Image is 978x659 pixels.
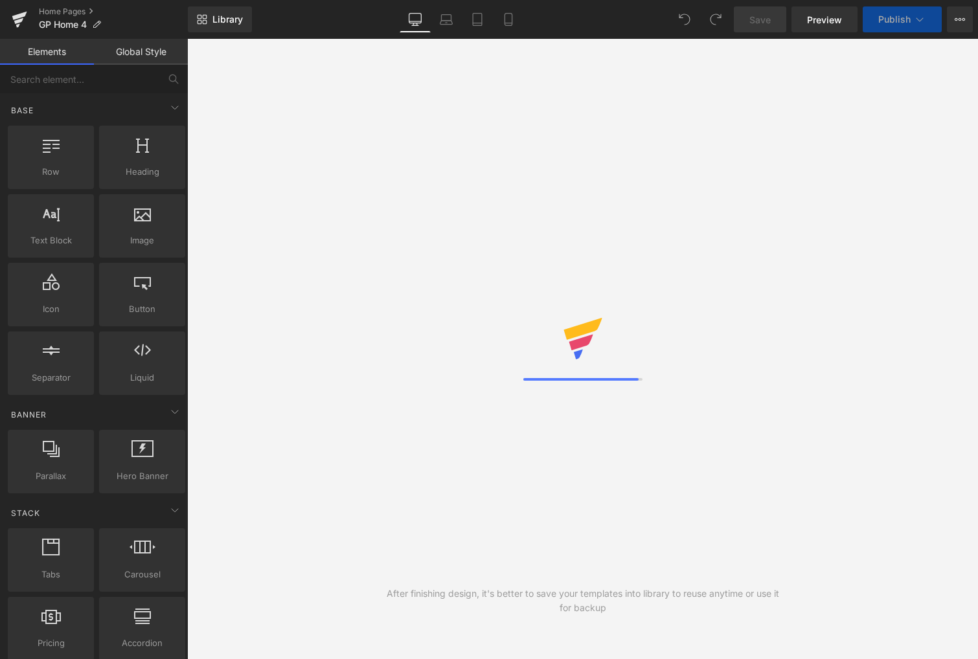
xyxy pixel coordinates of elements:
span: Hero Banner [103,469,181,483]
span: Save [749,13,771,27]
span: Preview [807,13,842,27]
div: After finishing design, it's better to save your templates into library to reuse anytime or use i... [385,586,780,615]
span: Tabs [12,568,90,581]
a: Mobile [493,6,524,32]
button: Publish [863,6,942,32]
button: Undo [672,6,698,32]
a: Global Style [94,39,188,65]
span: Pricing [12,636,90,650]
span: Text Block [12,234,90,247]
a: Laptop [431,6,462,32]
span: Heading [103,165,181,179]
span: Library [212,14,243,25]
a: Desktop [400,6,431,32]
span: Accordion [103,636,181,650]
span: Base [10,104,35,117]
span: Icon [12,302,90,316]
span: Button [103,302,181,316]
a: Home Pages [39,6,188,17]
button: More [947,6,973,32]
span: Image [103,234,181,247]
a: New Library [188,6,252,32]
span: Row [12,165,90,179]
span: Separator [12,371,90,385]
span: Banner [10,408,48,421]
span: GP Home 4 [39,19,87,30]
span: Liquid [103,371,181,385]
button: Redo [703,6,729,32]
span: Stack [10,507,41,519]
a: Preview [791,6,858,32]
a: Tablet [462,6,493,32]
span: Publish [878,14,911,25]
span: Carousel [103,568,181,581]
span: Parallax [12,469,90,483]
